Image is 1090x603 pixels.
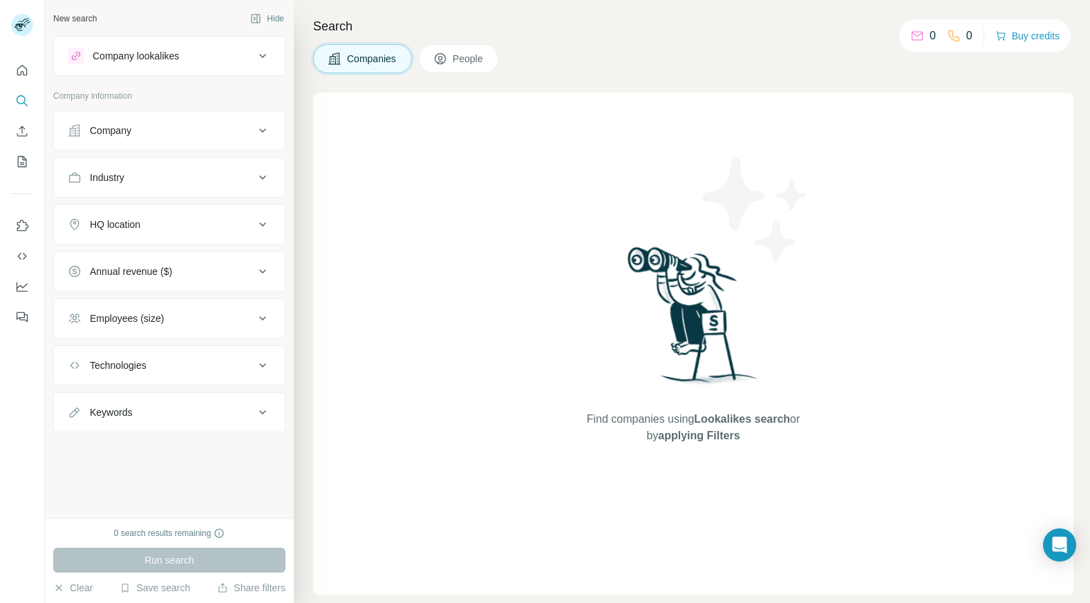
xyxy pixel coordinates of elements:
div: Open Intercom Messenger [1043,528,1076,562]
div: Technologies [90,358,147,372]
div: HQ location [90,218,140,231]
h4: Search [313,17,1073,36]
button: Feedback [11,305,33,329]
p: 0 [966,28,972,44]
button: Keywords [54,396,285,429]
button: Employees (size) [54,302,285,335]
button: Hide [241,8,294,29]
button: Save search [120,581,190,595]
button: Enrich CSV [11,119,33,144]
div: Industry [90,171,124,184]
div: 0 search results remaining [114,527,225,539]
span: Lookalikes search [694,413,790,425]
p: Company information [53,90,285,102]
span: Find companies using or by [583,411,804,444]
button: Technologies [54,349,285,382]
span: applying Filters [658,430,740,441]
button: Company lookalikes [54,39,285,73]
button: Dashboard [11,274,33,299]
button: My lists [11,149,33,174]
div: Company lookalikes [93,49,179,63]
p: 0 [930,28,936,44]
button: Quick start [11,58,33,83]
button: Annual revenue ($) [54,255,285,288]
div: Keywords [90,405,132,419]
div: New search [53,12,97,25]
button: Search [11,88,33,113]
button: Company [54,114,285,147]
img: Surfe Illustration - Woman searching with binoculars [621,243,765,397]
button: Use Surfe API [11,244,33,269]
button: Clear [53,581,93,595]
div: Company [90,124,131,137]
span: Companies [347,52,397,66]
div: Employees (size) [90,312,164,325]
button: Share filters [217,581,285,595]
button: HQ location [54,208,285,241]
button: Buy credits [995,26,1060,46]
button: Use Surfe on LinkedIn [11,213,33,238]
div: Annual revenue ($) [90,265,172,278]
img: Surfe Illustration - Stars [693,148,818,272]
button: Industry [54,161,285,194]
span: People [453,52,485,66]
